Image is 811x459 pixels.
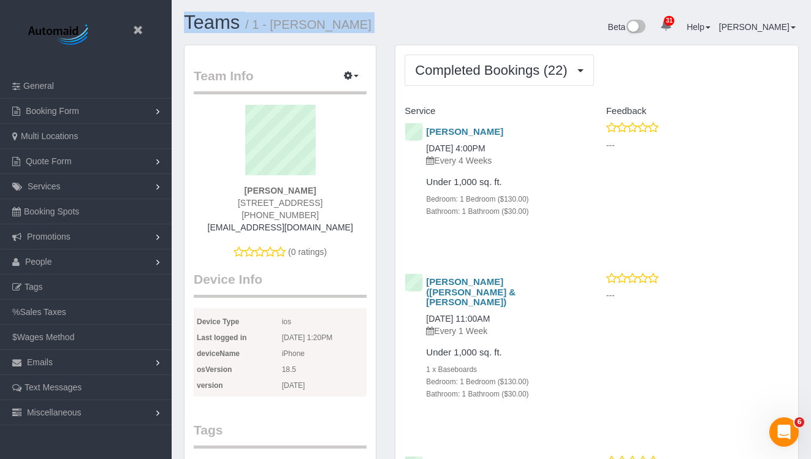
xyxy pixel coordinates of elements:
strong: [PERSON_NAME] [244,186,316,195]
span: Emails [27,357,53,367]
p: Every 1 Week [426,325,569,337]
img: New interface [625,20,645,36]
span: 31 [664,16,674,26]
small: Bedroom: 1 Bedroom ($130.00) [426,377,528,386]
small: Bathroom: 1 Bathroom ($30.00) [426,207,528,216]
span: Text Messages [25,382,82,392]
p: Every 4 Weeks [426,154,569,167]
h4: Under 1,000 sq. ft. [426,347,569,358]
p: --- [606,289,789,302]
span: iPhone [282,346,367,362]
span: People [25,257,52,267]
h4: Feedback [606,106,789,116]
span: [DATE] [282,377,367,393]
span: Multi Locations [21,131,78,141]
h4: Service [405,106,587,116]
div: (0 ratings) [194,105,367,270]
h4: Under 1,000 sq. ft. [426,177,569,188]
small: Bathroom: 1 Bathroom ($30.00) [426,390,528,398]
span: Booking Spots [24,207,79,216]
span: [DATE] 1:20PM [282,330,367,346]
span: Booking Form [26,106,79,116]
small: 1 x Baseboards [426,365,477,374]
a: [PERSON_NAME] ([PERSON_NAME] & [PERSON_NAME]) [426,276,516,307]
legend: Tags [194,421,367,449]
b: osVersion [197,365,232,374]
span: Miscellaneous [27,408,82,417]
small: / 1 - [PERSON_NAME] [245,18,371,31]
iframe: Intercom live chat [769,417,799,447]
legend: Team Info [194,67,367,94]
a: Teams [184,12,240,33]
img: Automaid Logo [21,21,98,49]
button: Completed Bookings (22) [405,55,593,86]
span: [PHONE_NUMBER] [242,210,319,220]
span: 18.5 [282,362,367,377]
span: ios [282,314,367,330]
a: [DATE] 11:00AM [426,314,490,324]
a: Beta [608,22,646,32]
span: Promotions [27,232,70,241]
span: Quote Form [26,156,72,166]
a: [PERSON_NAME] [426,126,503,137]
a: [EMAIL_ADDRESS][DOMAIN_NAME] [208,222,353,232]
span: General [23,81,54,91]
span: Completed Bookings (22) [415,63,573,78]
span: Services [28,181,61,191]
p: --- [606,139,789,151]
b: deviceName [197,349,240,358]
a: 31 [654,12,678,39]
span: Sales Taxes [20,307,66,317]
b: Device Type [197,317,239,326]
span: 6 [794,417,804,427]
a: [DATE] 4:00PM [426,143,485,153]
a: Help [687,22,710,32]
span: Wages Method [17,332,75,342]
span: Tags [25,282,43,292]
b: version [197,381,223,390]
span: [STREET_ADDRESS] [238,198,322,208]
b: Last logged in [197,333,246,342]
a: [PERSON_NAME] [719,22,796,32]
small: Bedroom: 1 Bedroom ($130.00) [426,195,528,203]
